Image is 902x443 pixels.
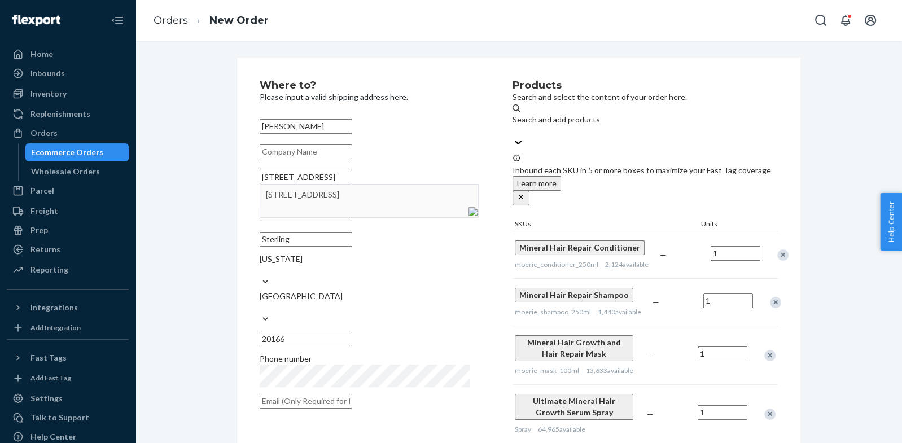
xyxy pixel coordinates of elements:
[7,182,129,200] a: Parcel
[515,425,531,433] span: Spray
[7,85,129,103] a: Inventory
[515,240,645,255] button: Mineral Hair Repair Conditioner
[519,243,640,252] span: Mineral Hair Repair Conditioner
[30,225,48,236] div: Prep
[25,143,129,161] a: Ecommerce Orders
[30,185,54,196] div: Parcel
[31,166,100,177] div: Wholesale Orders
[513,176,561,191] button: Learn more
[515,366,579,375] span: moerie_mask_100ml
[515,288,633,302] button: Mineral Hair Repair Shampoo
[468,207,478,216] img: [object%20Module]
[777,249,789,261] div: Remove Item
[30,128,58,139] div: Orders
[30,68,65,79] div: Inbounds
[513,114,778,125] div: Search and add products
[12,15,60,26] img: Flexport logo
[260,119,352,134] input: First & Last Name
[260,302,261,313] input: [GEOGRAPHIC_DATA]
[519,290,629,300] span: Mineral Hair Repair Shampoo
[209,14,269,27] a: New Order
[7,389,129,407] a: Settings
[809,9,832,32] button: Open Search Box
[7,371,129,385] a: Add Fast Tag
[106,9,129,32] button: Close Navigation
[154,14,188,27] a: Orders
[260,332,352,346] input: ZIP Code
[515,308,591,316] span: moerie_shampoo_250ml
[30,302,78,313] div: Integrations
[513,191,529,205] button: close
[7,105,129,123] a: Replenishments
[7,321,129,335] a: Add Integration
[703,293,753,308] input: Quantity
[7,221,129,239] a: Prep
[266,185,472,205] div: [STREET_ADDRESS]
[7,240,129,258] a: Returns
[260,170,352,185] input: [STREET_ADDRESS] Street1 cannot exceed 35 characters
[260,291,479,302] div: [GEOGRAPHIC_DATA]
[30,393,63,404] div: Settings
[647,409,654,419] span: —
[30,88,67,99] div: Inventory
[30,373,71,383] div: Add Fast Tag
[30,205,58,217] div: Freight
[513,80,778,91] h2: Products
[260,253,479,265] div: [US_STATE]
[533,396,615,417] span: Ultimate Mineral Hair Growth Serum Spray
[7,202,129,220] a: Freight
[513,125,514,137] input: Search and add products
[260,232,352,247] input: City
[653,297,659,307] span: —
[764,350,776,361] div: Remove Item
[31,147,103,158] div: Ecommerce Orders
[7,349,129,367] button: Fast Tags
[30,412,89,423] div: Talk to Support
[859,9,882,32] button: Open account menu
[260,394,352,409] input: Email (Only Required for International)
[711,246,760,261] input: Quantity
[30,431,76,442] div: Help Center
[660,250,667,260] span: —
[527,337,621,358] span: Mineral Hair Growth and Hair Repair Mask
[260,91,479,103] p: Please input a valid shipping address here.
[7,409,129,427] a: Talk to Support
[260,144,352,159] input: Company Name
[7,45,129,63] a: Home
[515,260,598,269] span: moerie_conditioner_250ml
[25,163,129,181] a: Wholesale Orders
[880,193,902,251] button: Help Center
[770,297,781,308] div: Remove Item
[30,108,90,120] div: Replenishments
[30,352,67,363] div: Fast Tags
[7,64,129,82] a: Inbounds
[30,264,68,275] div: Reporting
[7,299,129,317] button: Integrations
[699,219,750,231] div: Units
[260,80,479,91] h2: Where to?
[515,335,633,361] button: Mineral Hair Growth and Hair Repair Mask
[538,425,585,433] span: 64,965 available
[515,394,633,420] button: Ultimate Mineral Hair Growth Serum Spray
[698,346,747,361] input: Quantity
[698,405,747,420] input: Quantity
[260,265,261,276] input: [US_STATE]
[586,366,633,375] span: 13,633 available
[7,261,129,279] a: Reporting
[764,409,776,420] div: Remove Item
[605,260,649,269] span: 2,124 available
[30,49,53,60] div: Home
[7,124,129,142] a: Orders
[30,323,81,332] div: Add Integration
[30,244,60,255] div: Returns
[513,219,699,231] div: SKUs
[513,91,778,103] p: Search and select the content of your order here.
[834,9,857,32] button: Open notifications
[647,350,654,360] span: —
[260,354,312,363] span: Phone number
[598,308,641,316] span: 1,440 available
[145,4,278,37] ol: breadcrumbs
[513,153,778,205] div: Inbound each SKU in 5 or more boxes to maximize your Fast Tag coverage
